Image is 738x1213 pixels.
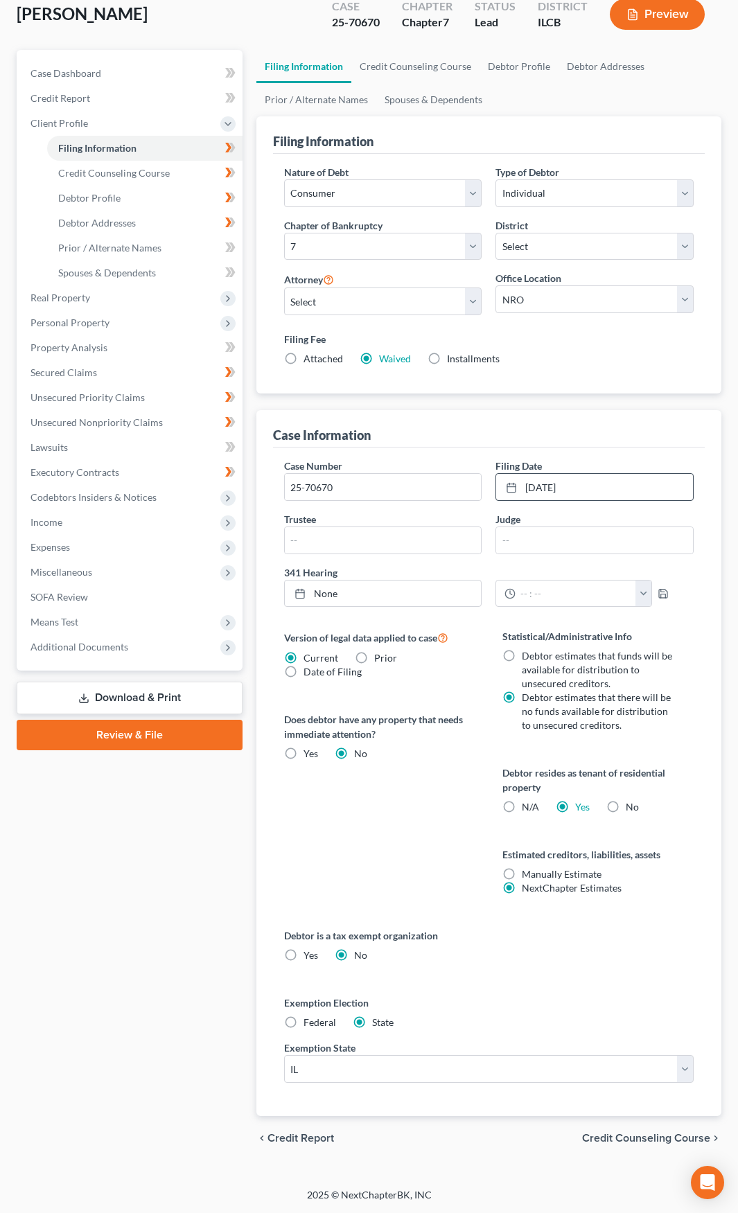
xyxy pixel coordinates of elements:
div: Chapter [402,15,453,30]
span: No [626,801,639,813]
label: 341 Hearing [277,565,701,580]
span: 7 [443,15,449,28]
a: Yes [575,801,590,813]
div: ILCB [538,15,588,30]
label: Nature of Debt [284,165,349,179]
button: chevron_left Credit Report [256,1133,334,1144]
label: Version of legal data applied to case [284,629,475,646]
label: Filing Date [495,459,542,473]
span: Prior / Alternate Names [58,242,161,254]
span: Unsecured Priority Claims [30,391,145,403]
a: Case Dashboard [19,61,243,86]
label: Exemption State [284,1041,355,1055]
a: Prior / Alternate Names [47,236,243,260]
a: Debtor Profile [47,186,243,211]
span: No [354,747,367,759]
span: Case Dashboard [30,67,101,79]
a: None [285,581,482,607]
input: -- [285,527,482,554]
a: Spouses & Dependents [47,260,243,285]
span: Secured Claims [30,366,97,378]
span: N/A [522,801,539,813]
a: Filing Information [256,50,351,83]
span: Additional Documents [30,641,128,653]
label: Exemption Election [284,995,694,1010]
span: SOFA Review [30,591,88,603]
a: Property Analysis [19,335,243,360]
span: Debtor estimates that funds will be available for distribution to unsecured creditors. [522,650,672,689]
span: Federal [304,1016,336,1028]
a: Unsecured Nonpriority Claims [19,410,243,435]
span: Yes [304,747,318,759]
label: Chapter of Bankruptcy [284,218,383,233]
span: Spouses & Dependents [58,267,156,278]
span: Debtor Profile [58,192,121,204]
a: SOFA Review [19,585,243,610]
span: Lawsuits [30,441,68,453]
span: Codebtors Insiders & Notices [30,491,157,503]
a: Unsecured Priority Claims [19,385,243,410]
span: Credit Report [267,1133,334,1144]
a: Prior / Alternate Names [256,83,376,116]
span: Attached [304,353,343,364]
span: Executory Contracts [30,466,119,478]
a: Filing Information [47,136,243,161]
a: Credit Report [19,86,243,111]
a: Credit Counseling Course [47,161,243,186]
span: Unsecured Nonpriority Claims [30,416,163,428]
span: Credit Counseling Course [58,167,170,179]
label: Case Number [284,459,342,473]
input: -- : -- [516,581,635,607]
a: Credit Counseling Course [351,50,480,83]
a: Review & File [17,720,243,750]
a: Debtor Profile [480,50,559,83]
span: Personal Property [30,317,109,328]
label: Debtor is a tax exempt organization [284,928,694,943]
span: Date of Filing [304,666,362,678]
label: Judge [495,512,520,526]
span: Yes [304,949,318,961]
a: Debtor Addresses [47,211,243,236]
span: No [354,949,367,961]
label: Attorney [284,271,334,287]
button: Credit Counseling Course chevron_right [582,1133,721,1144]
span: Credit Counseling Course [582,1133,710,1144]
span: Miscellaneous [30,566,92,578]
div: 2025 © NextChapterBK, INC [37,1188,702,1213]
label: Estimated creditors, liabilities, assets [502,847,694,862]
label: Does debtor have any property that needs immediate attention? [284,712,475,741]
span: Prior [374,652,397,664]
span: State [372,1016,394,1028]
a: Debtor Addresses [559,50,653,83]
span: Means Test [30,616,78,628]
div: Case Information [273,427,371,443]
span: Real Property [30,292,90,303]
span: NextChapter Estimates [522,882,622,894]
div: 25-70670 [332,15,380,30]
span: Manually Estimate [522,868,601,880]
span: Client Profile [30,117,88,129]
span: Income [30,516,62,528]
a: Secured Claims [19,360,243,385]
label: Debtor resides as tenant of residential property [502,765,694,795]
div: Filing Information [273,133,374,150]
a: Executory Contracts [19,460,243,485]
div: Open Intercom Messenger [691,1166,724,1199]
label: Filing Fee [284,332,694,346]
span: Credit Report [30,92,90,104]
label: Trustee [284,512,316,526]
div: Lead [475,15,516,30]
label: Type of Debtor [495,165,559,179]
input: Enter case number... [285,474,482,500]
a: [DATE] [496,474,693,500]
span: [PERSON_NAME] [17,3,148,24]
a: Spouses & Dependents [376,83,491,116]
span: Debtor estimates that there will be no funds available for distribution to unsecured creditors. [522,691,671,731]
span: Installments [447,353,500,364]
span: Property Analysis [30,342,107,353]
input: -- [496,527,693,554]
i: chevron_left [256,1133,267,1144]
a: Lawsuits [19,435,243,460]
label: District [495,218,528,233]
span: Debtor Addresses [58,217,136,229]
